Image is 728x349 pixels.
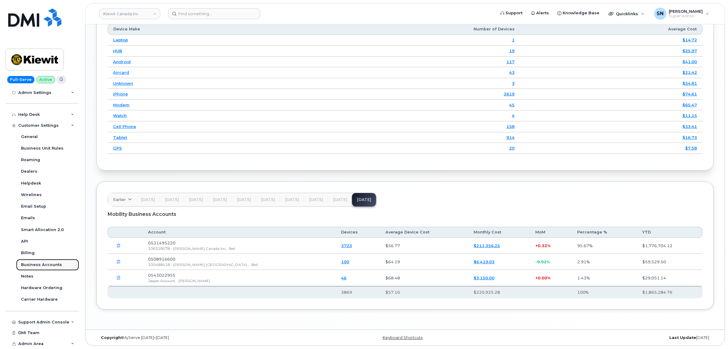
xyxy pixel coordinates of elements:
[616,11,638,16] span: Quicklinks
[148,262,249,267] span: 100488418 - [PERSON_NAME] [GEOGRAPHIC_DATA] ,
[113,197,126,202] span: Earlier
[682,102,697,107] a: $65.47
[505,10,523,16] span: Support
[506,59,515,64] a: 117
[506,135,515,140] a: 914
[509,48,515,53] a: 19
[685,146,697,150] a: $7.58
[113,135,127,140] a: Tablet
[213,197,227,202] span: [DATE]
[682,81,697,86] a: $54.81
[506,124,515,129] a: 158
[530,227,572,238] th: MoM
[101,335,123,340] strong: Copyright
[341,243,352,248] a: 3723
[229,246,235,251] span: Bell
[113,124,136,129] a: Cell Phone
[96,335,302,340] div: MyServe [DATE]–[DATE]
[143,227,336,238] th: Account
[509,102,515,107] a: 45
[113,113,127,118] a: Watch
[535,259,550,264] span: -9.02%
[108,193,136,206] a: Earlier
[148,273,175,278] span: 0543022955
[504,92,515,96] a: 2619
[563,10,599,16] span: Knowledge Base
[637,286,702,298] th: $1,865,284.76
[148,246,226,251] span: 106318078 - [PERSON_NAME] Canada Inc,
[380,238,468,254] td: $56.77
[113,37,128,42] a: Laptop
[285,197,299,202] span: [DATE]
[682,70,697,75] a: $21.42
[637,238,702,254] td: $1,776,704.12
[637,227,702,238] th: YTD
[141,197,155,202] span: [DATE]
[148,257,175,261] span: 0508916600
[380,270,468,286] td: $68.48
[682,124,697,129] a: $33.41
[148,278,176,283] span: Jasper Account,
[113,48,122,53] a: HUB
[538,275,550,280] span: 0.00%
[113,81,133,86] a: Unknown
[108,207,702,222] div: Mobility Business Accounts
[474,275,495,280] a: $3,150.00
[637,270,702,286] td: $29,051.14
[535,243,538,248] span: +
[512,37,515,42] a: 1
[336,227,380,238] th: Devices
[468,227,530,238] th: Monthly Cost
[702,323,723,344] iframe: Messenger Launcher
[309,197,323,202] span: [DATE]
[572,238,637,254] td: 95.67%
[650,8,713,20] div: Sabrina Nguyen
[604,8,649,20] div: Quicklinks
[261,197,275,202] span: [DATE]
[509,146,515,150] a: 20
[383,335,423,340] a: Keyboard Shortcuts
[512,81,515,86] a: 3
[113,70,129,75] a: Aircard
[474,259,495,264] a: $6,419.03
[682,48,697,53] a: $25.97
[333,197,347,202] span: [DATE]
[99,8,160,19] a: Kiewit Canada Inc
[178,278,210,283] span: [PERSON_NAME]
[509,70,515,75] a: 43
[380,286,468,298] th: $57.10
[512,113,515,118] a: 4
[108,24,282,35] th: Device Make
[113,92,128,96] a: iPhone
[148,240,175,245] span: 0531495220
[113,102,129,107] a: Modem
[682,135,697,140] a: $16.73
[237,197,251,202] span: [DATE]
[341,275,347,280] a: 46
[527,7,553,19] a: Alerts
[336,286,380,298] th: 3869
[251,262,258,267] span: Bell
[496,7,527,19] a: Support
[468,286,530,298] th: $220,925.28
[572,254,637,270] td: 2.91%
[113,146,122,150] a: GPS
[380,254,468,270] td: $64.19
[168,8,260,19] input: Find something...
[682,92,697,96] a: $74.61
[682,37,697,42] a: $14.72
[637,254,702,270] td: $59,529.50
[553,7,604,19] a: Knowledge Base
[572,286,637,298] th: 100%
[380,227,468,238] th: Average Device Cost
[538,243,550,248] span: 0.32%
[113,59,131,64] a: Android
[669,14,703,19] span: Super Admin
[657,10,664,17] span: SN
[682,59,697,64] a: $41.00
[282,24,520,35] th: Number of Devices
[535,275,538,280] span: +
[520,24,702,35] th: Average Cost
[572,270,637,286] td: 1.43%
[189,197,203,202] span: [DATE]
